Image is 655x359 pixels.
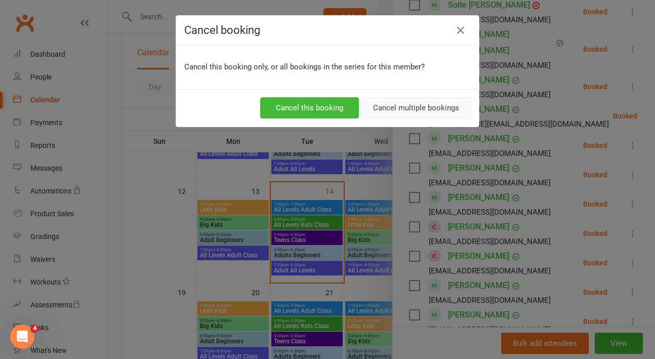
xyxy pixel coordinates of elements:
button: Cancel multiple bookings [361,97,471,118]
h4: Cancel booking [184,24,471,36]
p: Cancel this booking only, or all bookings in the series for this member? [184,61,471,73]
button: Cancel this booking [260,97,359,118]
button: Close [453,22,469,38]
span: 4 [31,325,39,333]
iframe: Intercom live chat [10,325,34,349]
